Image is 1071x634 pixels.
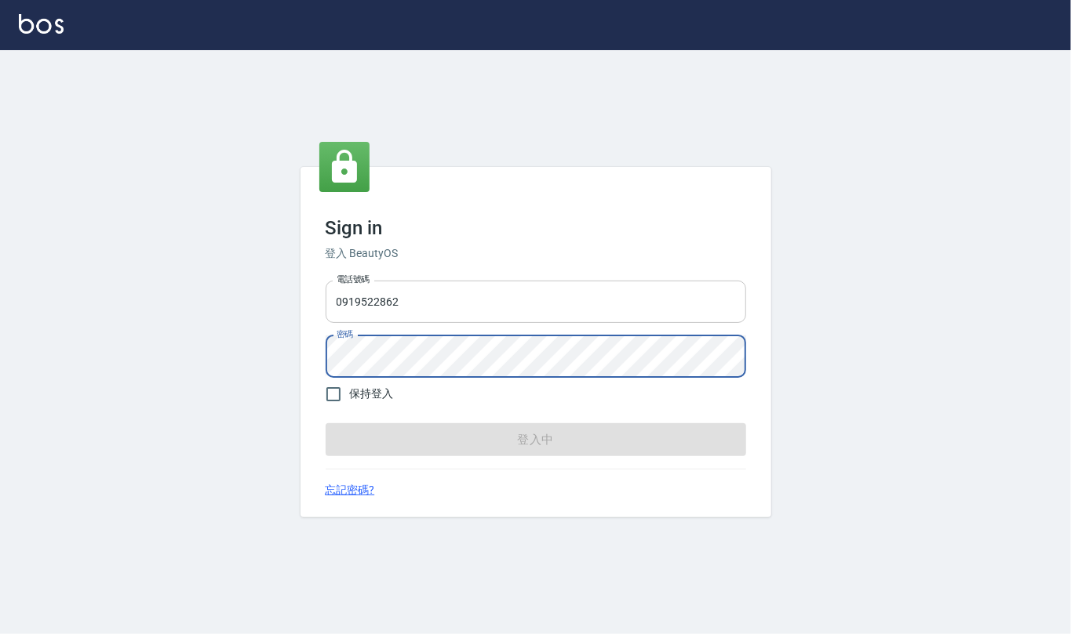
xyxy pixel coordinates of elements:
h3: Sign in [326,217,746,239]
label: 密碼 [337,328,353,340]
h6: 登入 BeautyOS [326,245,746,262]
span: 保持登入 [350,386,394,402]
img: Logo [19,14,64,34]
a: 忘記密碼? [326,482,375,498]
label: 電話號碼 [337,274,370,285]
